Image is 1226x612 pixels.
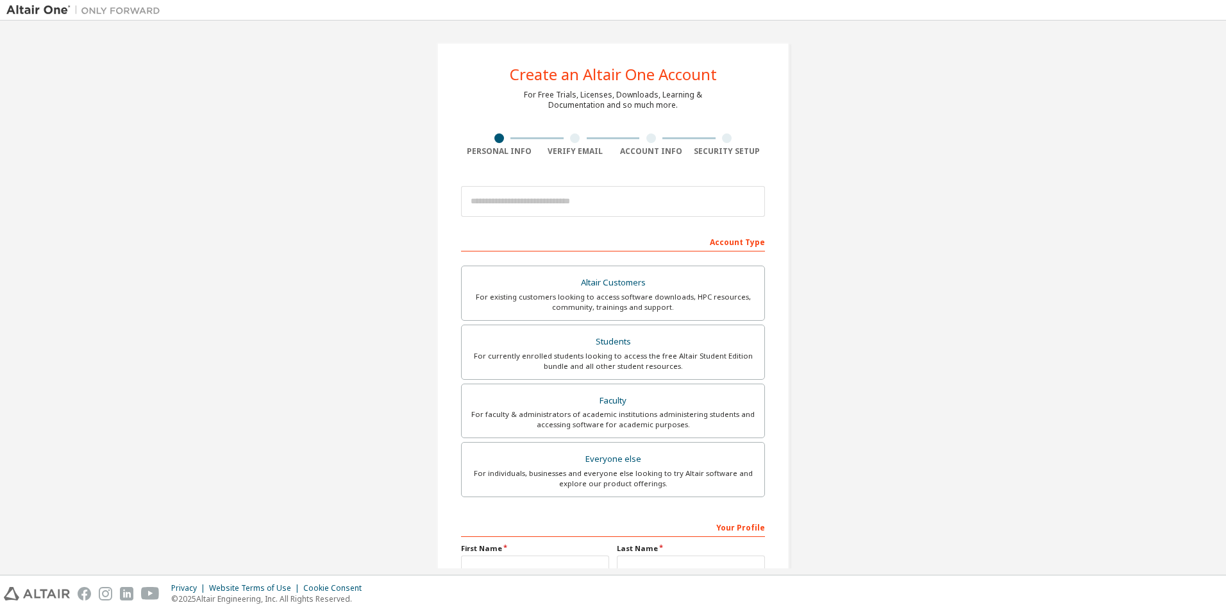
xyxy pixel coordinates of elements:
div: Verify Email [537,146,614,157]
img: Altair One [6,4,167,17]
div: For currently enrolled students looking to access the free Altair Student Edition bundle and all ... [469,351,757,371]
div: Create an Altair One Account [510,67,717,82]
label: Last Name [617,543,765,554]
div: Altair Customers [469,274,757,292]
div: Personal Info [461,146,537,157]
div: Cookie Consent [303,583,369,593]
div: Website Terms of Use [209,583,303,593]
div: Faculty [469,392,757,410]
div: Everyone else [469,450,757,468]
img: youtube.svg [141,587,160,600]
div: For Free Trials, Licenses, Downloads, Learning & Documentation and so much more. [524,90,702,110]
div: Students [469,333,757,351]
div: Account Type [461,231,765,251]
div: For faculty & administrators of academic institutions administering students and accessing softwa... [469,409,757,430]
div: Your Profile [461,516,765,537]
div: For individuals, businesses and everyone else looking to try Altair software and explore our prod... [469,468,757,489]
div: For existing customers looking to access software downloads, HPC resources, community, trainings ... [469,292,757,312]
div: Account Info [613,146,689,157]
img: instagram.svg [99,587,112,600]
label: First Name [461,543,609,554]
p: © 2025 Altair Engineering, Inc. All Rights Reserved. [171,593,369,604]
img: altair_logo.svg [4,587,70,600]
div: Privacy [171,583,209,593]
img: facebook.svg [78,587,91,600]
img: linkedin.svg [120,587,133,600]
div: Security Setup [689,146,766,157]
